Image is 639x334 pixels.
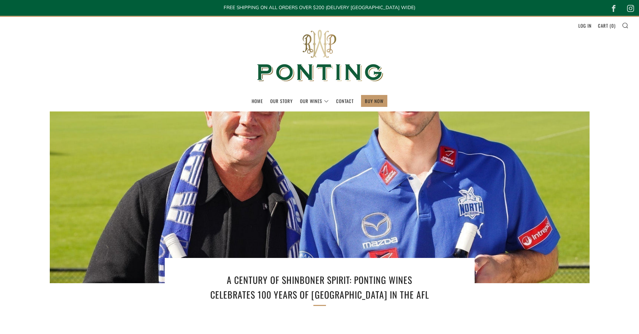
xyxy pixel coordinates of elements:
[611,22,614,29] span: 0
[250,17,390,95] img: Ponting Wines
[252,95,263,107] a: Home
[578,20,592,31] a: Log in
[300,95,329,107] a: Our Wines
[204,273,435,302] h1: A Century of Shinboner Spirit: Ponting Wines Celebrates 100 Years of [GEOGRAPHIC_DATA] in the AFL
[336,95,354,107] a: Contact
[365,95,383,107] a: BUY NOW
[270,95,293,107] a: Our Story
[598,20,616,31] a: Cart (0)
